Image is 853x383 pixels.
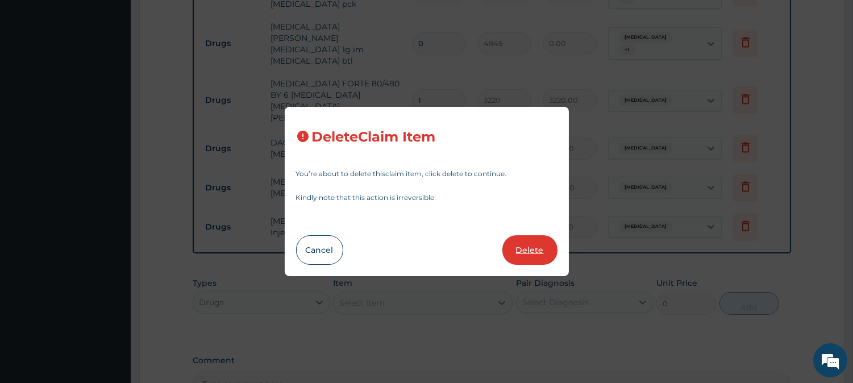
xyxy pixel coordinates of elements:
[59,64,191,78] div: Chat with us now
[6,259,217,299] textarea: Type your message and hit 'Enter'
[21,57,46,85] img: d_794563401_company_1708531726252_794563401
[502,235,557,265] button: Delete
[296,170,557,177] p: You’re about to delete this claim item , click delete to continue.
[296,235,343,265] button: Cancel
[186,6,214,33] div: Minimize live chat window
[66,118,157,232] span: We're online!
[312,130,436,145] h3: Delete Claim Item
[296,194,557,201] p: Kindly note that this action is irreversible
